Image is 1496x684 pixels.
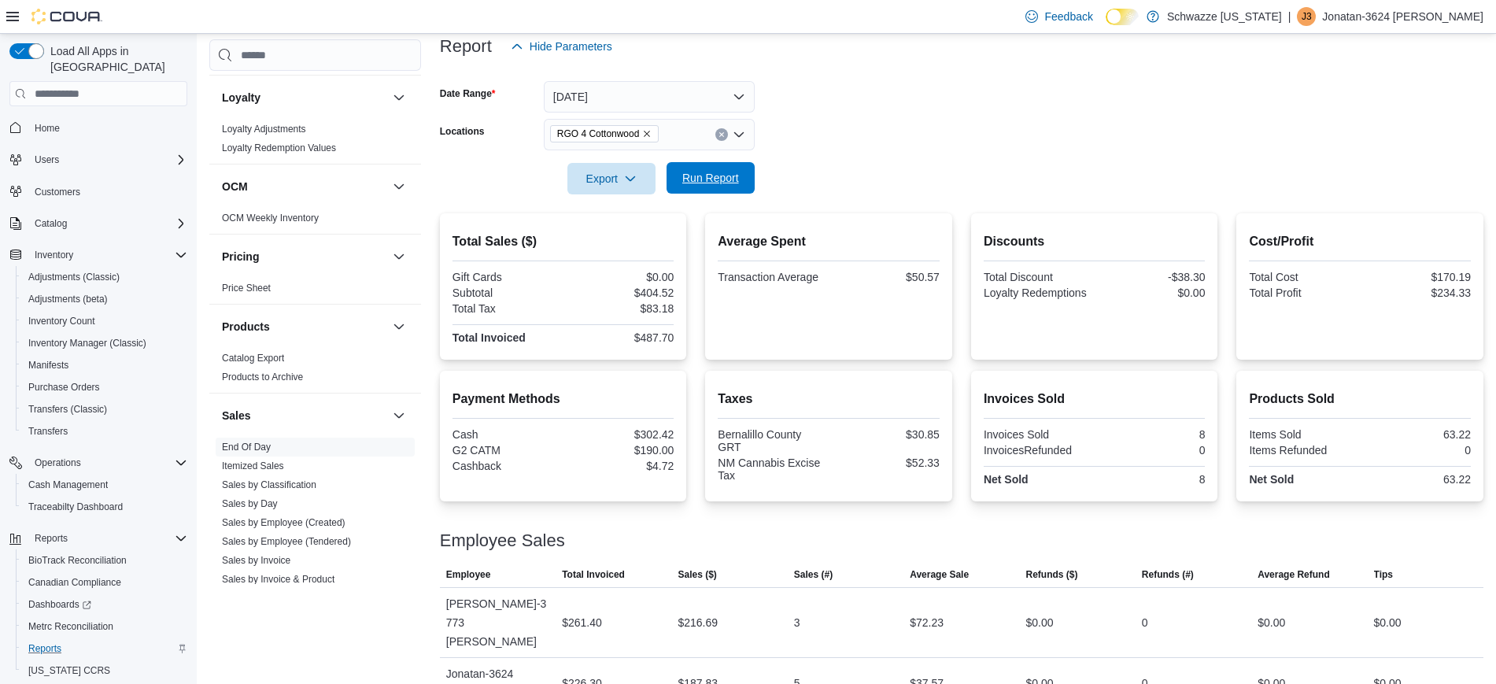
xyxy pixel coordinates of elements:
button: Catalog [28,214,73,233]
a: Canadian Compliance [22,573,127,592]
span: Home [35,122,60,135]
div: $216.69 [678,613,718,632]
h3: Products [222,319,270,335]
div: -$38.30 [1098,271,1206,283]
div: $190.00 [567,444,674,457]
label: Locations [440,125,485,138]
span: Average Refund [1258,568,1330,581]
div: Transaction Average [718,271,826,283]
span: Canadian Compliance [28,576,121,589]
span: Average Sale [910,568,969,581]
span: Inventory Manager (Classic) [22,334,187,353]
span: Users [28,150,187,169]
button: [DATE] [544,81,755,113]
div: 0 [1363,444,1471,457]
button: BioTrack Reconciliation [16,549,194,571]
label: Date Range [440,87,496,100]
span: Sales ($) [678,568,716,581]
span: Products to Archive [222,371,303,383]
div: Total Cost [1249,271,1357,283]
div: $0.00 [1258,613,1285,632]
span: Loyalty Adjustments [222,123,306,135]
span: Traceabilty Dashboard [28,501,123,513]
span: Transfers [22,422,187,441]
div: $72.23 [910,613,944,632]
h3: Sales [222,408,251,423]
span: Transfers (Classic) [28,403,107,416]
a: Price Sheet [222,283,271,294]
span: Manifests [28,359,68,372]
div: $50.57 [832,271,940,283]
span: Washington CCRS [22,661,187,680]
h2: Cost/Profit [1249,232,1471,251]
p: Schwazze [US_STATE] [1167,7,1282,26]
button: Loyalty [222,90,386,105]
a: BioTrack Reconciliation [22,551,133,570]
div: Loyalty Redemptions [984,287,1092,299]
button: Reports [28,529,74,548]
span: Refunds ($) [1026,568,1078,581]
a: Adjustments (Classic) [22,268,126,287]
span: Reports [28,529,187,548]
button: Export [567,163,656,194]
button: Operations [3,452,194,474]
strong: Net Sold [984,473,1029,486]
div: $170.19 [1363,271,1471,283]
span: Dark Mode [1106,25,1106,26]
span: RGO 4 Cottonwood [557,126,640,142]
h2: Invoices Sold [984,390,1206,409]
a: Sales by Invoice [222,555,290,566]
button: Reports [3,527,194,549]
span: Adjustments (beta) [28,293,108,305]
button: Inventory [3,244,194,266]
img: Cova [31,9,102,24]
span: Traceabilty Dashboard [22,497,187,516]
div: G2 CATM [452,444,560,457]
span: Inventory Manager (Classic) [28,337,146,349]
h2: Average Spent [718,232,940,251]
div: Total Profit [1249,287,1357,299]
span: Sales by Day [222,497,278,510]
strong: Total Invoiced [452,331,526,344]
div: 63.22 [1363,428,1471,441]
h3: Employee Sales [440,531,565,550]
div: $261.40 [562,613,602,632]
h2: Total Sales ($) [452,232,674,251]
button: Sales [390,406,408,425]
div: OCM [209,209,421,234]
div: $0.00 [567,271,674,283]
div: Items Refunded [1249,444,1357,457]
a: Transfers [22,422,74,441]
span: Customers [35,186,80,198]
div: $0.00 [1374,613,1402,632]
div: Total Discount [984,271,1092,283]
span: Inventory Count [22,312,187,331]
button: Adjustments (Classic) [16,266,194,288]
div: 63.22 [1363,473,1471,486]
div: Jonatan-3624 Vega [1297,7,1316,26]
button: Run Report [667,162,755,194]
span: Home [28,117,187,137]
span: Sales (#) [794,568,833,581]
span: Manifests [22,356,187,375]
div: 3 [794,613,800,632]
span: J3 [1302,7,1312,26]
a: Loyalty Redemption Values [222,142,336,153]
span: Inventory [35,249,73,261]
div: Pricing [209,279,421,304]
a: Catalog Export [222,353,284,364]
span: End Of Day [222,441,271,453]
span: Inventory [28,246,187,264]
span: Price Sheet [222,282,271,294]
p: Jonatan-3624 [PERSON_NAME] [1322,7,1483,26]
a: Sales by Employee (Created) [222,517,345,528]
span: Adjustments (Classic) [28,271,120,283]
a: Transfers (Classic) [22,400,113,419]
h2: Taxes [718,390,940,409]
span: Catalog [35,217,67,230]
a: End Of Day [222,442,271,453]
div: $234.33 [1363,287,1471,299]
h3: Pricing [222,249,259,264]
span: Catalog [28,214,187,233]
span: Transfers [28,425,68,438]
